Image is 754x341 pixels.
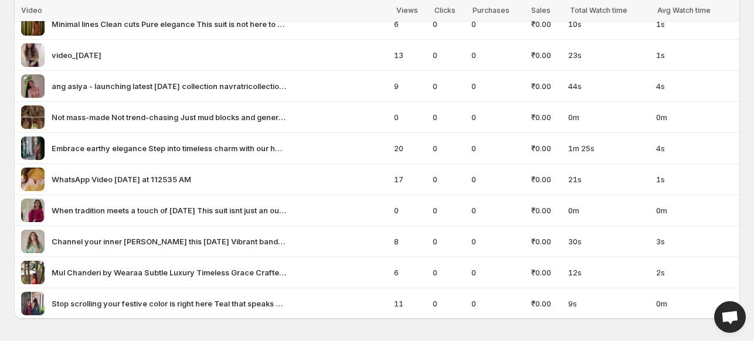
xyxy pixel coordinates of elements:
img: WhatsApp Video 2025-09-08 at 112535 AM [21,168,45,191]
span: 0m [568,111,649,123]
span: ₹0.00 [531,49,561,61]
span: Channel your inner [PERSON_NAME] this [DATE] Vibrant bandhani mirror work and effortless charmper... [52,236,286,247]
span: 0 [471,298,524,309]
span: 9s [568,298,649,309]
span: 0 [471,267,524,278]
span: Minimal lines Clean cuts Pure elegance This suit is not here to dazzle its here to own the room i... [52,18,286,30]
span: 0 [471,236,524,247]
span: ₹0.00 [531,267,561,278]
span: 0 [433,142,464,154]
span: 0m [656,298,733,309]
span: Stop scrolling your festive color is right here Teal that speaks of quiet power Red that radiates... [52,298,286,309]
span: 17 [394,173,426,185]
span: ₹0.00 [531,111,561,123]
span: ₹0.00 [531,80,561,92]
span: 1s [656,173,733,185]
span: 23s [568,49,649,61]
span: ₹0.00 [531,142,561,154]
img: Stop scrolling your festive color is right here Teal that speaks of quiet power Red that radiates... [21,292,45,315]
span: 12s [568,267,649,278]
span: 0 [433,298,464,309]
span: 0 [394,111,426,123]
span: 30s [568,236,649,247]
span: Purchases [473,6,510,15]
img: video_2025-09-07 [21,43,45,67]
span: ₹0.00 [531,18,561,30]
span: 4s [656,142,733,154]
img: Embrace earthy elegance Step into timeless charm with our handcrafted hand block print cotton kur... [21,137,45,160]
span: 6 [394,18,426,30]
span: 3s [656,236,733,247]
span: 1s [656,49,733,61]
span: ₹0.00 [531,173,561,185]
span: 0 [433,173,464,185]
span: 0m [656,111,733,123]
span: 0 [433,267,464,278]
div: Open chat [714,301,746,333]
span: 0 [471,111,524,123]
span: ₹0.00 [531,204,561,216]
span: 0 [471,173,524,185]
img: Channel your inner Alia Bhatt this Navratri Vibrant bandhani mirror work and effortless charmperf... [21,230,45,253]
span: 1s [656,18,733,30]
span: 21s [568,173,649,185]
span: Video [21,6,42,15]
img: Minimal lines Clean cuts Pure elegance This suit is not here to dazzle its here to own the room i... [21,12,45,36]
span: Avg Watch time [657,6,711,15]
span: 2s [656,267,733,278]
span: Clicks [434,6,456,15]
span: 0 [471,204,524,216]
span: 0 [433,111,464,123]
span: 0 [433,80,464,92]
span: Mul Chanderi by Wearaa Subtle Luxury Timeless Grace Crafted for the discerning woman our Mul Chan... [52,267,286,278]
span: 0 [433,204,464,216]
span: Not mass-made Not trend-chasing Just mud blocks and generations of soul Bagru prints hand-blocked... [52,111,286,123]
span: 10s [568,18,649,30]
span: 0 [433,49,464,61]
span: 0 [471,49,524,61]
span: ₹0.00 [531,298,561,309]
span: 4s [656,80,733,92]
img: ang asiya - launching latest Navratri collection navratricollection2025 wearaa_ wearaawoman ahalo... [21,74,45,98]
span: 9 [394,80,426,92]
span: 6 [394,267,426,278]
span: 0 [471,142,524,154]
span: ₹0.00 [531,236,561,247]
span: 0m [656,204,733,216]
span: 1m 25s [568,142,649,154]
span: 0m [568,204,649,216]
span: Total Watch time [570,6,627,15]
span: When tradition meets a touch of [DATE] This suit isnt just an outfit its a whole vibe Soft pastel... [52,204,286,216]
span: 20 [394,142,426,154]
span: Embrace earthy elegance Step into timeless charm with our handcrafted hand block print cotton kur... [52,142,286,154]
img: When tradition meets a touch of today This suit isnt just an outfit its a whole vibe Soft pastels... [21,199,45,222]
span: 11 [394,298,426,309]
img: Mul Chanderi by Wearaa Subtle Luxury Timeless Grace Crafted for the discerning woman our Mul Chan... [21,261,45,284]
span: 0 [433,236,464,247]
span: Sales [531,6,551,15]
span: 44s [568,80,649,92]
span: 0 [433,18,464,30]
img: Not mass-made Not trend-chasing Just mud blocks and generations of soul Bagru prints hand-blocked... [21,105,45,129]
span: 0 [471,18,524,30]
span: 0 [471,80,524,92]
span: video_[DATE] [52,49,101,61]
span: WhatsApp Video [DATE] at 112535 AM [52,173,191,185]
span: 8 [394,236,426,247]
span: 13 [394,49,426,61]
span: Views [396,6,418,15]
span: 0 [394,204,426,216]
span: ang asiya - launching latest [DATE] collection navratricollection2025 wearaa_ wearaawoman ahalo r... [52,80,286,92]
